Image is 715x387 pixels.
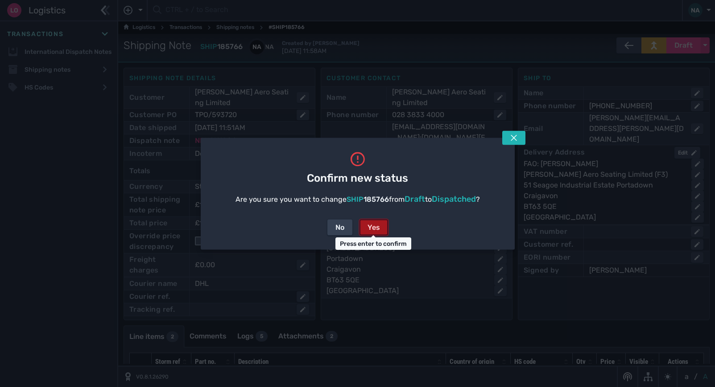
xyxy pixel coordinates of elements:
[405,194,425,204] span: Draft
[335,237,411,250] div: Press enter to confirm
[368,222,380,232] div: Yes
[360,219,388,235] button: Yes
[502,130,525,145] button: Tap escape key to close
[236,193,480,205] div: Are you sure you want to change from to ?
[432,194,476,204] span: Dispatched
[307,170,408,186] span: Confirm new status
[364,195,389,203] span: 185766
[327,219,352,235] button: No
[347,195,364,203] span: SHIP
[335,222,344,232] div: No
